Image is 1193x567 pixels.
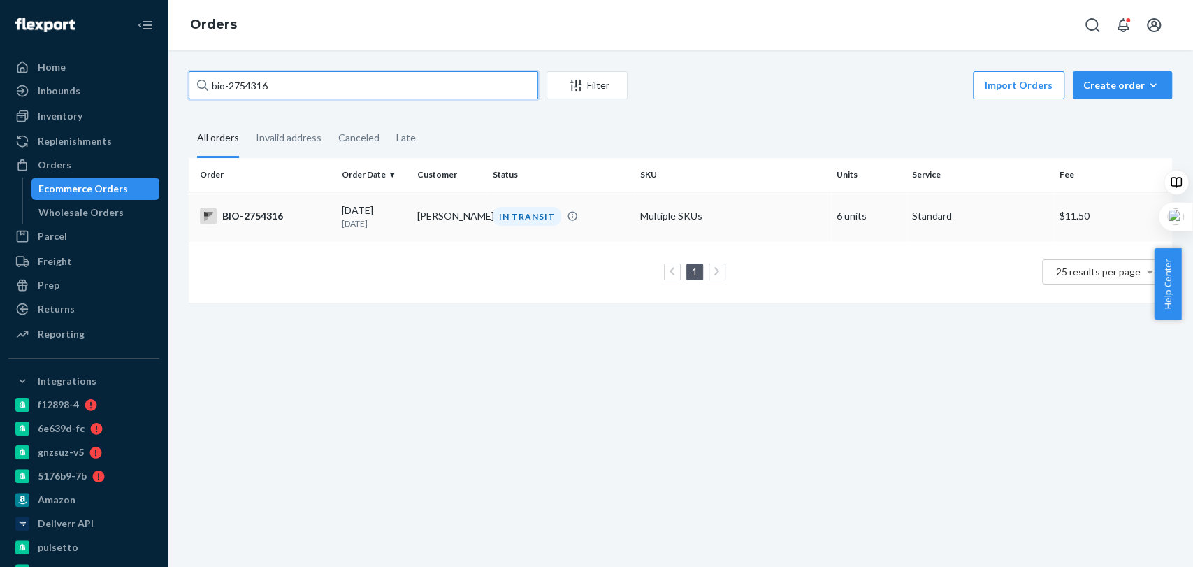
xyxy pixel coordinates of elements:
[189,158,336,192] th: Order
[1140,11,1168,39] button: Open account menu
[547,78,627,92] div: Filter
[912,209,1048,223] p: Standard
[131,11,159,39] button: Close Navigation
[1073,71,1172,99] button: Create order
[8,441,159,464] a: gnzsuz-v5
[8,80,159,102] a: Inbounds
[8,298,159,320] a: Returns
[417,168,482,180] div: Customer
[973,71,1064,99] button: Import Orders
[38,327,85,341] div: Reporting
[342,217,406,229] p: [DATE]
[342,203,406,229] div: [DATE]
[8,536,159,559] a: pulsetto
[8,512,159,535] a: Deliverr API
[38,517,94,531] div: Deliverr API
[8,370,159,392] button: Integrations
[1083,78,1162,92] div: Create order
[396,120,416,156] div: Late
[412,192,487,241] td: [PERSON_NAME]
[547,71,628,99] button: Filter
[200,208,331,224] div: BIO-2754316
[38,182,128,196] div: Ecommerce Orders
[38,254,72,268] div: Freight
[38,445,84,459] div: gnzsuz-v5
[8,225,159,247] a: Parcel
[1078,11,1106,39] button: Open Search Box
[38,398,79,412] div: f12898-4
[1154,248,1181,320] button: Help Center
[38,229,67,243] div: Parcel
[38,493,75,507] div: Amazon
[906,158,1054,192] th: Service
[493,207,561,226] div: IN TRANSIT
[8,250,159,273] a: Freight
[38,422,85,436] div: 6e639d-fc
[256,120,321,156] div: Invalid address
[1056,266,1141,278] span: 25 results per page
[8,394,159,416] a: f12898-4
[8,56,159,78] a: Home
[8,130,159,152] a: Replenishments
[8,465,159,487] a: 5176b9-7b
[38,540,78,554] div: pulsetto
[38,278,59,292] div: Prep
[179,5,248,45] ol: breadcrumbs
[15,18,75,32] img: Flexport logo
[38,206,124,220] div: Wholesale Orders
[635,192,831,241] td: Multiple SKUs
[31,201,160,224] a: Wholesale Orders
[831,192,906,241] td: 6 units
[190,17,237,32] a: Orders
[38,302,75,316] div: Returns
[336,158,412,192] th: Order Date
[38,374,96,388] div: Integrations
[189,71,538,99] input: Search orders
[689,266,700,278] a: Page 1 is your current page
[38,134,112,148] div: Replenishments
[338,120,379,156] div: Canceled
[38,469,87,483] div: 5176b9-7b
[635,158,831,192] th: SKU
[1054,158,1172,192] th: Fee
[487,158,635,192] th: Status
[8,105,159,127] a: Inventory
[8,274,159,296] a: Prep
[38,84,80,98] div: Inbounds
[197,120,239,158] div: All orders
[8,489,159,511] a: Amazon
[1109,11,1137,39] button: Open notifications
[8,417,159,440] a: 6e639d-fc
[31,178,160,200] a: Ecommerce Orders
[38,60,66,74] div: Home
[8,323,159,345] a: Reporting
[8,154,159,176] a: Orders
[831,158,906,192] th: Units
[38,109,82,123] div: Inventory
[1054,192,1172,241] td: $11.50
[38,158,71,172] div: Orders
